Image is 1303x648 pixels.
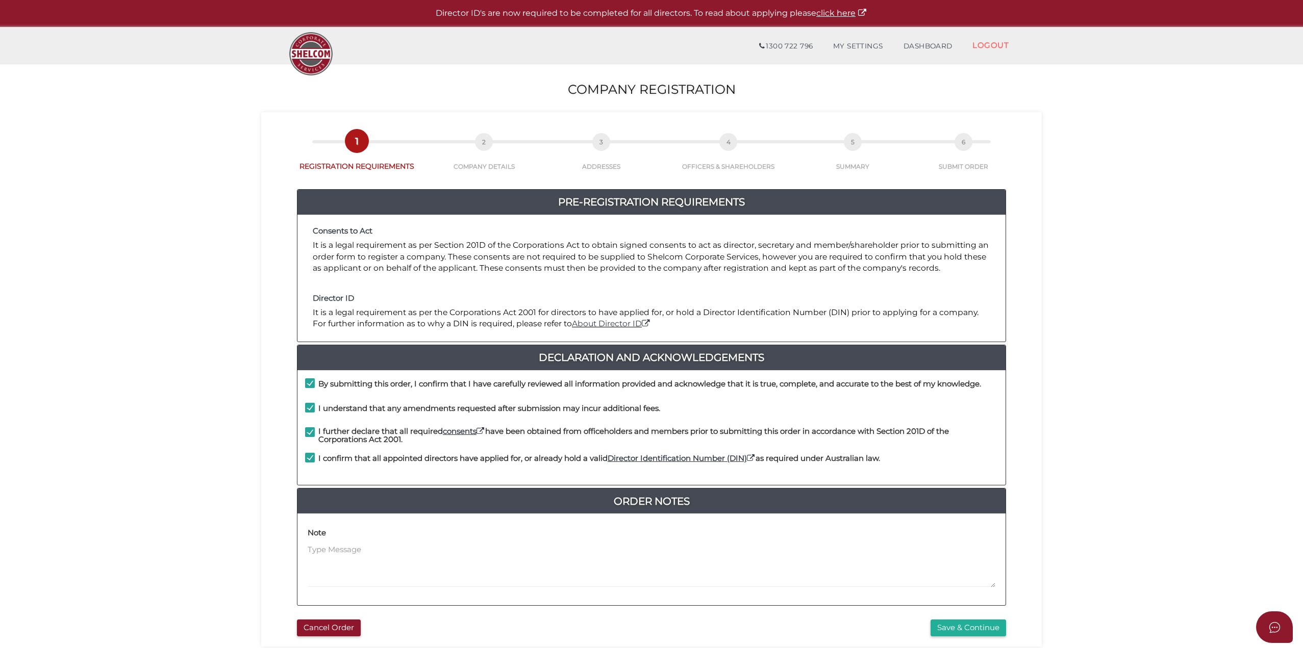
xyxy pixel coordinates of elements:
[572,319,651,328] a: About Director ID
[297,349,1006,366] a: Declaration And Acknowledgements
[313,240,990,274] p: It is a legal requirement as per Section 201D of the Corporations Act to obtain signed consents t...
[931,619,1006,636] button: Save & Continue
[608,453,756,463] a: Director Identification Number (DIN)
[318,404,660,413] h4: I understand that any amendments requested after submission may incur additional fees.
[348,132,366,150] span: 1
[592,133,610,151] span: 3
[313,227,990,236] h4: Consents to Act
[1256,611,1293,643] button: Open asap
[475,133,493,151] span: 2
[313,294,990,303] h4: Director ID
[816,8,867,18] a: click here
[308,529,326,537] h4: Note
[962,35,1019,56] a: LOGOUT
[955,133,972,151] span: 6
[823,36,893,57] a: MY SETTINGS
[719,133,737,151] span: 4
[318,380,981,388] h4: By submitting this order, I confirm that I have carefully reviewed all information provided and a...
[318,454,880,463] h4: I confirm that all appointed directors have applied for, or already hold a valid as required unde...
[297,619,361,636] button: Cancel Order
[26,8,1277,19] p: Director ID's are now required to be completed for all directors. To read about applying please
[318,427,998,444] h4: I further declare that all required have been obtained from officeholders and members prior to su...
[443,426,485,436] a: consents
[661,144,796,171] a: 4OFFICERS & SHAREHOLDERS
[313,307,990,330] p: It is a legal requirement as per the Corporations Act 2001 for directors to have applied for, or ...
[287,143,427,171] a: 1REGISTRATION REQUIREMENTS
[796,144,911,171] a: 5SUMMARY
[284,27,338,81] img: Logo
[893,36,963,57] a: DASHBOARD
[427,144,542,171] a: 2COMPANY DETAILS
[297,493,1006,509] a: Order Notes
[297,194,1006,210] a: Pre-Registration Requirements
[844,133,862,151] span: 5
[910,144,1016,171] a: 6SUBMIT ORDER
[541,144,661,171] a: 3ADDRESSES
[749,36,823,57] a: 1300 722 796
